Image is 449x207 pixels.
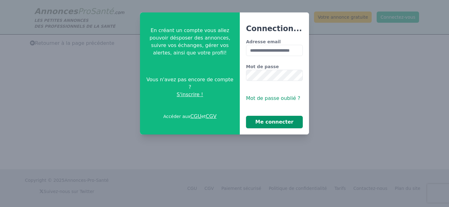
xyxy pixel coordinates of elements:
[177,91,203,98] span: S'inscrire !
[206,113,217,119] a: CGV
[145,27,235,57] p: En créant un compte vous allez pouvoir désposer des annonces, suivre vos échanges, gérer vos aler...
[246,95,300,101] span: Mot de passe oublié ?
[246,24,303,34] h3: Connection...
[246,64,303,70] label: Mot de passe
[190,113,201,119] a: CGU
[246,116,303,128] button: Me connecter
[145,76,235,91] span: Vous n'avez pas encore de compte ?
[246,39,303,45] label: Adresse email
[163,113,217,120] p: Accéder aux et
